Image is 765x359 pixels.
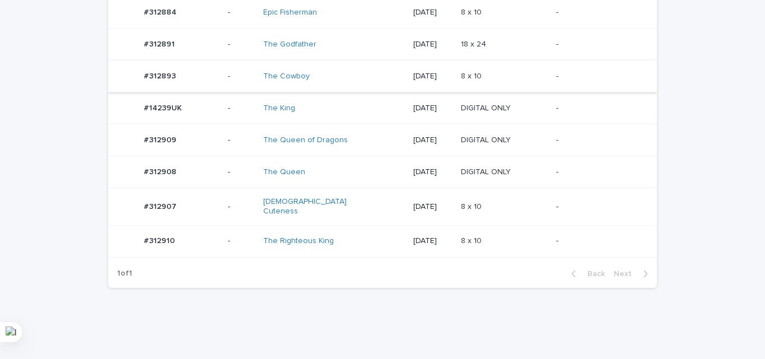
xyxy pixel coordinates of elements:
[263,136,348,145] a: The Queen of Dragons
[144,6,179,17] p: #312884
[413,40,452,49] p: [DATE]
[144,133,179,145] p: #312909
[413,202,452,212] p: [DATE]
[609,269,657,279] button: Next
[228,136,254,145] p: -
[263,197,357,216] a: [DEMOGRAPHIC_DATA] Cuteness
[461,38,488,49] p: 18 x 24
[413,72,452,81] p: [DATE]
[108,60,657,92] tr: #312893#312893 -The Cowboy [DATE]8 x 108 x 10 -
[228,104,254,113] p: -
[108,29,657,60] tr: #312891#312891 -The Godfather [DATE]18 x 2418 x 24 -
[108,92,657,124] tr: #14239UK#14239UK -The King [DATE]DIGITAL ONLYDIGITAL ONLY -
[144,101,184,113] p: #14239UK
[228,167,254,177] p: -
[263,40,316,49] a: The Godfather
[461,200,484,212] p: 8 x 10
[461,101,513,113] p: DIGITAL ONLY
[556,167,639,177] p: -
[263,104,295,113] a: The King
[413,104,452,113] p: [DATE]
[461,69,484,81] p: 8 x 10
[461,133,513,145] p: DIGITAL ONLY
[228,40,254,49] p: -
[556,136,639,145] p: -
[228,72,254,81] p: -
[228,236,254,246] p: -
[108,225,657,257] tr: #312910#312910 -The Righteous King [DATE]8 x 108 x 10 -
[108,188,657,226] tr: #312907#312907 -[DEMOGRAPHIC_DATA] Cuteness [DATE]8 x 108 x 10 -
[144,200,179,212] p: #312907
[556,202,639,212] p: -
[108,260,141,287] p: 1 of 1
[263,72,310,81] a: The Cowboy
[461,234,484,246] p: 8 x 10
[614,270,638,278] span: Next
[556,72,639,81] p: -
[562,269,609,279] button: Back
[144,69,178,81] p: #312893
[461,6,484,17] p: 8 x 10
[581,270,605,278] span: Back
[556,236,639,246] p: -
[228,202,254,212] p: -
[108,156,657,188] tr: #312908#312908 -The Queen [DATE]DIGITAL ONLYDIGITAL ONLY -
[556,104,639,113] p: -
[413,8,452,17] p: [DATE]
[144,38,177,49] p: #312891
[413,136,452,145] p: [DATE]
[108,124,657,156] tr: #312909#312909 -The Queen of Dragons [DATE]DIGITAL ONLYDIGITAL ONLY -
[228,8,254,17] p: -
[263,167,305,177] a: The Queen
[556,40,639,49] p: -
[144,165,179,177] p: #312908
[413,236,452,246] p: [DATE]
[144,234,177,246] p: #312910
[461,165,513,177] p: DIGITAL ONLY
[263,8,317,17] a: Epic Fisherman
[413,167,452,177] p: [DATE]
[263,236,334,246] a: The Righteous King
[556,8,639,17] p: -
